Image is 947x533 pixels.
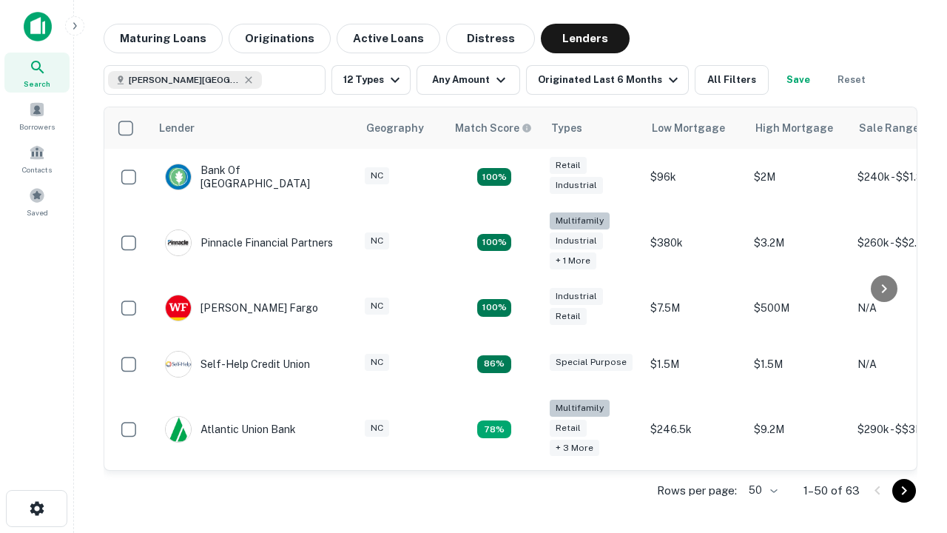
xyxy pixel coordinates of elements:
[803,482,860,500] p: 1–50 of 63
[643,280,747,336] td: $7.5M
[538,71,682,89] div: Originated Last 6 Months
[104,24,223,53] button: Maturing Loans
[550,288,603,305] div: Industrial
[643,149,747,205] td: $96k
[337,24,440,53] button: Active Loans
[892,479,916,503] button: Go to next page
[550,440,599,457] div: + 3 more
[166,230,191,255] img: picture
[550,420,587,437] div: Retail
[526,65,689,95] button: Originated Last 6 Months
[365,232,389,249] div: NC
[828,65,875,95] button: Reset
[4,95,70,135] a: Borrowers
[551,119,582,137] div: Types
[643,107,747,149] th: Low Mortgage
[747,107,850,149] th: High Mortgage
[477,355,511,373] div: Matching Properties: 11, hasApolloMatch: undefined
[365,167,389,184] div: NC
[477,299,511,317] div: Matching Properties: 14, hasApolloMatch: undefined
[550,232,603,249] div: Industrial
[755,119,833,137] div: High Mortgage
[229,24,331,53] button: Originations
[541,24,630,53] button: Lenders
[550,354,633,371] div: Special Purpose
[165,164,343,190] div: Bank Of [GEOGRAPHIC_DATA]
[365,354,389,371] div: NC
[747,336,850,392] td: $1.5M
[873,367,947,438] iframe: Chat Widget
[747,205,850,280] td: $3.2M
[446,107,542,149] th: Capitalize uses an advanced AI algorithm to match your search with the best lender. The match sco...
[4,181,70,221] a: Saved
[22,164,52,175] span: Contacts
[365,420,389,437] div: NC
[477,168,511,186] div: Matching Properties: 15, hasApolloMatch: undefined
[165,229,333,256] div: Pinnacle Financial Partners
[365,298,389,315] div: NC
[695,65,769,95] button: All Filters
[165,416,296,443] div: Atlantic Union Bank
[366,119,424,137] div: Geography
[27,207,48,218] span: Saved
[4,53,70,93] a: Search
[166,417,191,442] img: picture
[455,120,529,136] h6: Match Score
[166,164,191,190] img: picture
[643,205,747,280] td: $380k
[166,295,191,321] img: picture
[747,392,850,467] td: $9.2M
[150,107,357,149] th: Lender
[417,65,520,95] button: Any Amount
[331,65,411,95] button: 12 Types
[743,480,780,501] div: 50
[477,420,511,438] div: Matching Properties: 10, hasApolloMatch: undefined
[4,138,70,178] a: Contacts
[165,295,318,321] div: [PERSON_NAME] Fargo
[550,212,610,229] div: Multifamily
[747,149,850,205] td: $2M
[550,157,587,174] div: Retail
[24,78,50,90] span: Search
[550,252,596,269] div: + 1 more
[446,24,535,53] button: Distress
[455,120,532,136] div: Capitalize uses an advanced AI algorithm to match your search with the best lender. The match sco...
[859,119,919,137] div: Sale Range
[550,308,587,325] div: Retail
[747,280,850,336] td: $500M
[159,119,195,137] div: Lender
[129,73,240,87] span: [PERSON_NAME][GEOGRAPHIC_DATA], [GEOGRAPHIC_DATA]
[643,336,747,392] td: $1.5M
[550,177,603,194] div: Industrial
[166,352,191,377] img: picture
[550,400,610,417] div: Multifamily
[165,351,310,378] div: Self-help Credit Union
[657,482,737,500] p: Rows per page:
[643,392,747,467] td: $246.5k
[542,107,643,149] th: Types
[19,121,55,133] span: Borrowers
[775,65,822,95] button: Save your search to get updates of matches that match your search criteria.
[477,234,511,252] div: Matching Properties: 23, hasApolloMatch: undefined
[357,107,446,149] th: Geography
[652,119,725,137] div: Low Mortgage
[24,12,52,41] img: capitalize-icon.png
